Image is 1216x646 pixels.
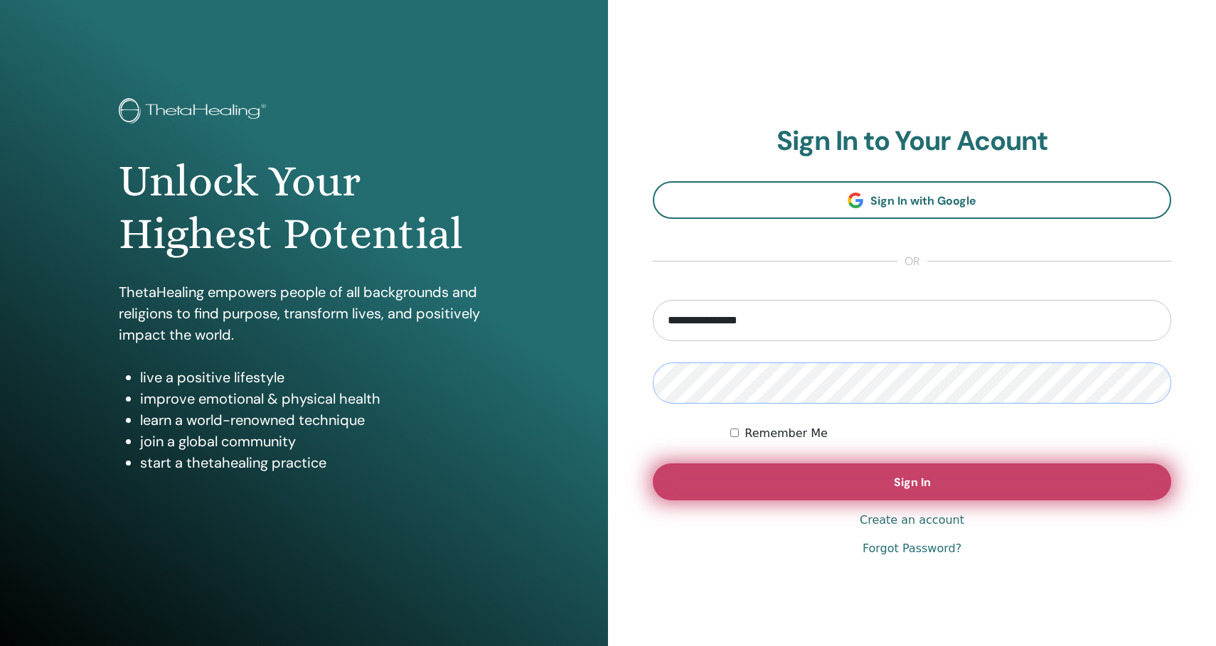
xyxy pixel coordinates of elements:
[140,409,489,431] li: learn a world-renowned technique
[870,193,976,208] span: Sign In with Google
[140,431,489,452] li: join a global community
[119,281,489,345] p: ThetaHealing empowers people of all backgrounds and religions to find purpose, transform lives, a...
[730,425,1171,442] div: Keep me authenticated indefinitely or until I manually logout
[894,475,931,490] span: Sign In
[140,452,489,473] li: start a thetahealing practice
[119,155,489,261] h1: Unlock Your Highest Potential
[653,181,1171,219] a: Sign In with Google
[653,463,1171,500] button: Sign In
[863,540,961,557] a: Forgot Password?
[897,253,927,270] span: or
[860,512,964,529] a: Create an account
[140,367,489,388] li: live a positive lifestyle
[140,388,489,409] li: improve emotional & physical health
[653,125,1171,158] h2: Sign In to Your Acount
[745,425,828,442] label: Remember Me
